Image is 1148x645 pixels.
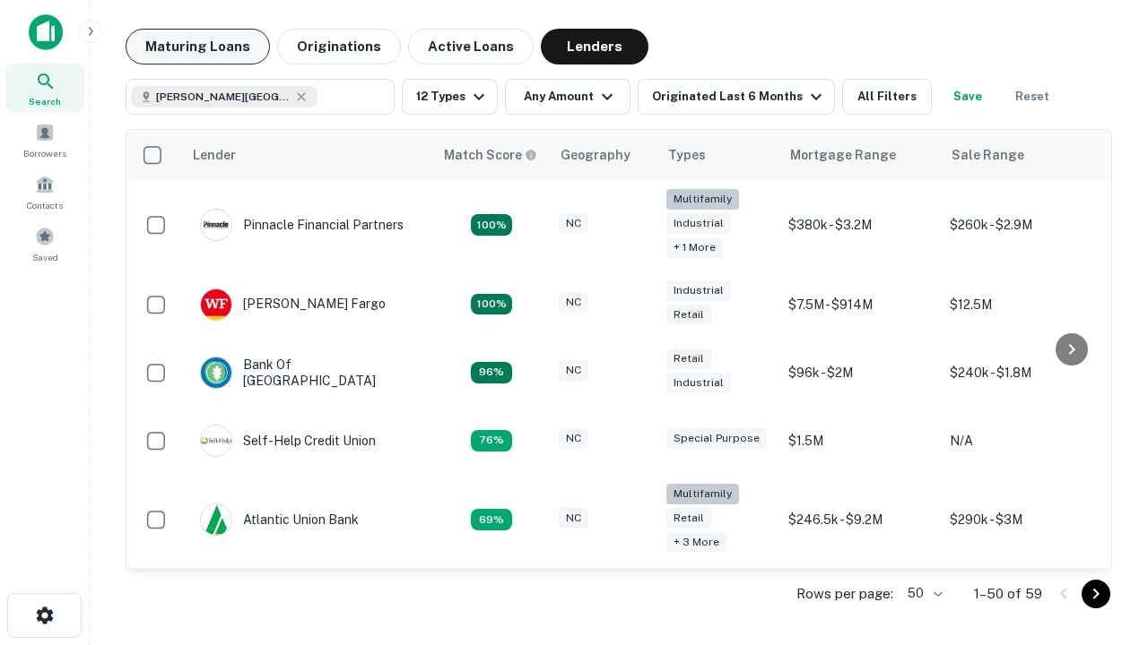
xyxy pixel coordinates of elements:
div: NC [559,508,588,529]
div: NC [559,360,588,381]
iframe: Chat Widget [1058,502,1148,588]
div: Sale Range [952,144,1024,166]
div: Types [668,144,706,166]
div: Matching Properties: 10, hasApolloMatch: undefined [471,509,512,530]
th: Types [657,130,779,180]
td: $1.5M [779,407,941,475]
td: $240k - $1.8M [941,339,1102,407]
div: Pinnacle Financial Partners [200,209,404,241]
div: NC [559,213,588,234]
div: + 1 more [666,237,723,258]
button: Maturing Loans [126,29,270,64]
div: NC [559,292,588,313]
th: Lender [182,130,433,180]
span: [PERSON_NAME][GEOGRAPHIC_DATA], [GEOGRAPHIC_DATA] [156,89,291,105]
div: Matching Properties: 15, hasApolloMatch: undefined [471,294,512,315]
div: Lender [193,144,236,166]
td: $12.5M [941,271,1102,339]
div: Retail [666,348,711,369]
a: Borrowers [5,116,84,164]
button: Originated Last 6 Months [638,79,835,115]
div: Bank Of [GEOGRAPHIC_DATA] [200,357,415,389]
div: + 3 more [666,532,726,553]
button: Go to next page [1082,580,1110,608]
div: Multifamily [666,484,739,504]
a: Contacts [5,168,84,216]
div: Retail [666,305,711,325]
a: Saved [5,219,84,268]
p: 1–50 of 59 [974,583,1042,605]
th: Capitalize uses an advanced AI algorithm to match your search with the best lender. The match sco... [433,130,550,180]
h6: Match Score [444,145,534,165]
div: NC [559,428,588,449]
span: Search [29,94,61,108]
div: Originated Last 6 Months [652,86,827,107]
img: picture [201,289,231,320]
span: Contacts [27,198,63,212]
div: Industrial [666,213,731,234]
th: Geography [550,130,657,180]
td: $96k - $2M [779,339,941,407]
img: picture [201,504,231,535]
div: Matching Properties: 26, hasApolloMatch: undefined [471,214,512,236]
div: Special Purpose [666,428,767,449]
td: N/A [941,407,1102,475]
div: Retail [666,508,711,529]
th: Sale Range [941,130,1102,180]
div: Matching Properties: 11, hasApolloMatch: undefined [471,430,512,451]
div: Self-help Credit Union [200,425,376,457]
button: Reset [1004,79,1061,115]
td: $7.5M - $914M [779,271,941,339]
div: Industrial [666,280,731,301]
img: picture [201,426,231,456]
button: Originations [277,29,401,64]
div: [PERSON_NAME] Fargo [200,288,386,321]
button: Active Loans [408,29,534,64]
span: Saved [32,250,58,264]
button: All Filters [842,79,932,115]
div: Capitalize uses an advanced AI algorithm to match your search with the best lender. The match sco... [444,145,537,165]
span: Borrowers [23,146,66,160]
div: Atlantic Union Bank [200,503,359,536]
div: Industrial [666,373,731,393]
button: 12 Types [402,79,498,115]
a: Search [5,64,84,112]
td: $260k - $2.9M [941,180,1102,271]
div: Mortgage Range [790,144,896,166]
div: Geography [561,144,631,166]
img: picture [201,357,231,388]
div: Multifamily [666,189,739,210]
div: 50 [900,580,945,606]
button: Lenders [541,29,648,64]
img: capitalize-icon.png [29,14,63,50]
img: picture [201,210,231,240]
td: $246.5k - $9.2M [779,475,941,565]
th: Mortgage Range [779,130,941,180]
p: Rows per page: [796,583,893,605]
button: Any Amount [505,79,631,115]
button: Save your search to get updates of matches that match your search criteria. [939,79,996,115]
div: Matching Properties: 14, hasApolloMatch: undefined [471,362,512,383]
td: $290k - $3M [941,475,1102,565]
td: $380k - $3.2M [779,180,941,271]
